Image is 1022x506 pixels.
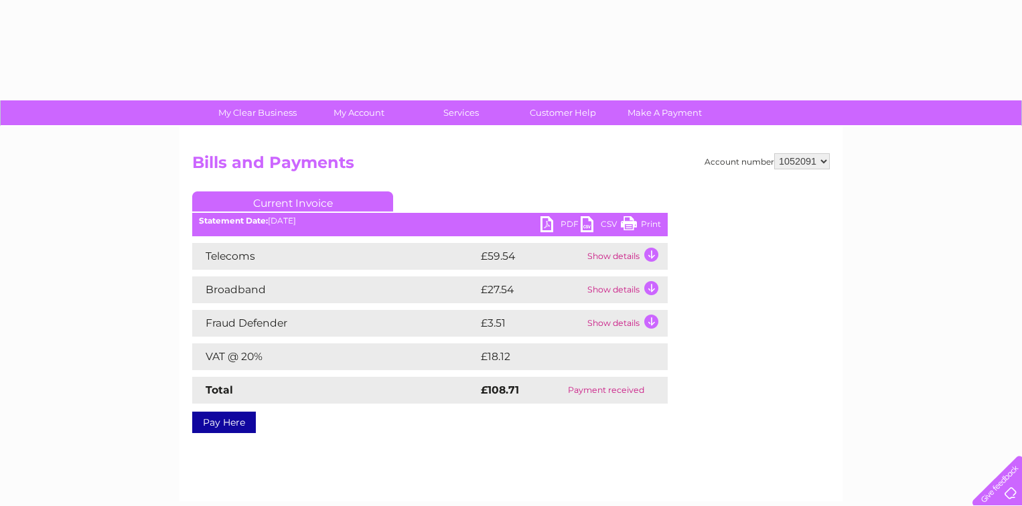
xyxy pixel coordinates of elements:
[192,191,393,212] a: Current Invoice
[581,216,621,236] a: CSV
[544,377,668,404] td: Payment received
[304,100,415,125] a: My Account
[192,243,478,270] td: Telecoms
[584,276,668,303] td: Show details
[202,100,313,125] a: My Clear Business
[478,310,584,337] td: £3.51
[199,216,268,226] b: Statement Date:
[621,216,661,236] a: Print
[540,216,581,236] a: PDF
[192,216,668,226] div: [DATE]
[584,310,668,337] td: Show details
[584,243,668,270] td: Show details
[206,384,233,396] strong: Total
[478,276,584,303] td: £27.54
[192,310,478,337] td: Fraud Defender
[192,153,830,179] h2: Bills and Payments
[192,343,478,370] td: VAT @ 20%
[192,412,256,433] a: Pay Here
[406,100,516,125] a: Services
[508,100,618,125] a: Customer Help
[478,243,584,270] td: £59.54
[609,100,720,125] a: Make A Payment
[478,343,638,370] td: £18.12
[481,384,519,396] strong: £108.71
[705,153,830,169] div: Account number
[192,276,478,303] td: Broadband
